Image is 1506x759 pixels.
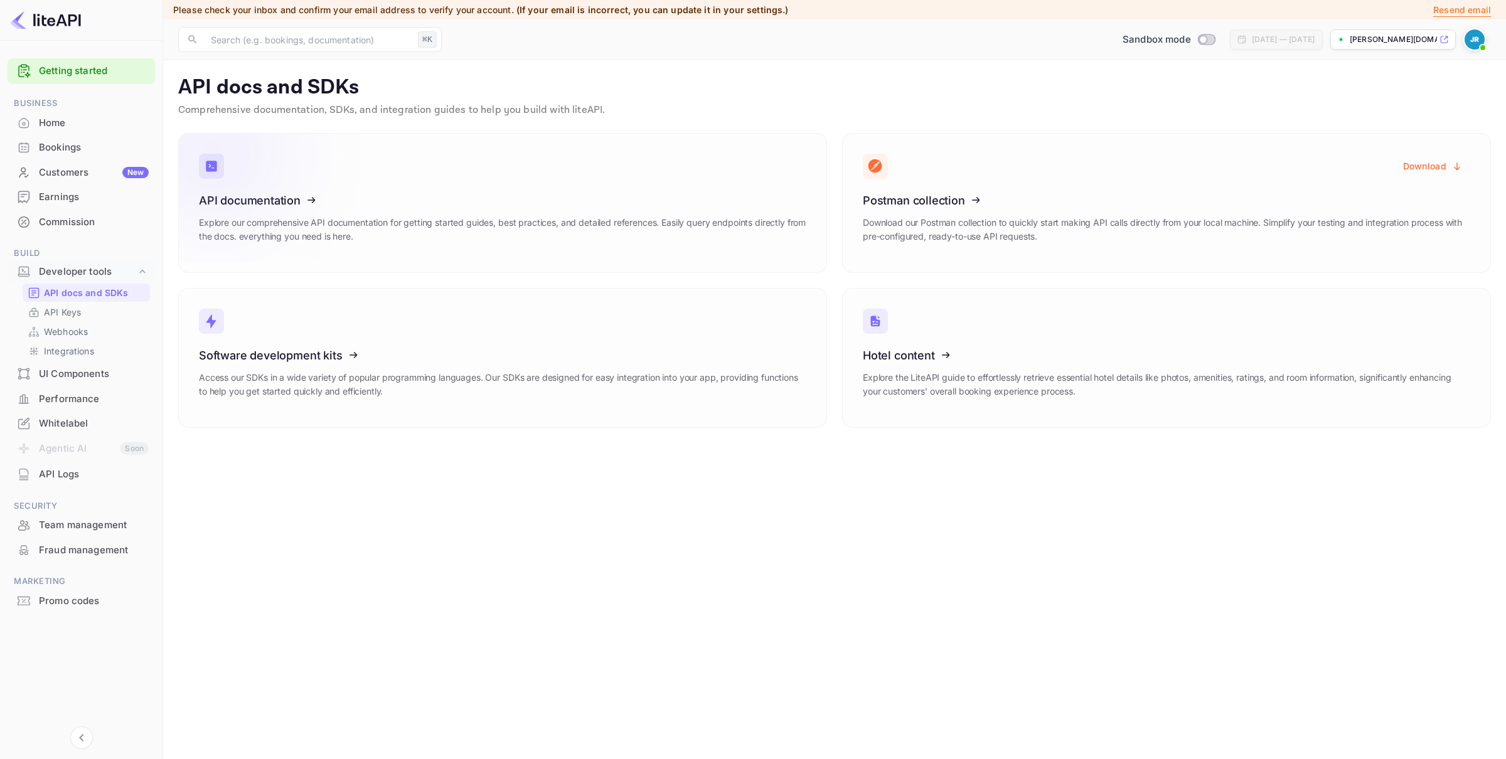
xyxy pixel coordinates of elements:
span: Security [8,499,155,513]
div: Getting started [8,58,155,84]
p: Integrations [44,344,94,358]
img: John Richards [1465,29,1485,50]
div: Whitelabel [39,417,149,431]
a: Whitelabel [8,411,155,435]
div: Fraud management [8,538,155,563]
div: Earnings [8,185,155,210]
a: Home [8,111,155,134]
div: UI Components [39,367,149,381]
a: Commission [8,210,155,233]
div: Performance [8,387,155,411]
h3: API documentation [199,194,806,207]
p: Resend email [1433,3,1491,17]
button: Collapse navigation [70,726,93,749]
div: Earnings [39,190,149,204]
img: LiteAPI logo [10,10,81,30]
a: Software development kitsAccess our SDKs in a wide variety of popular programming languages. Our ... [178,288,827,428]
a: Webhooks [28,325,145,338]
a: UI Components [8,362,155,385]
a: CustomersNew [8,161,155,184]
span: Sandbox mode [1123,33,1191,47]
a: Team management [8,513,155,536]
h3: Postman collection [863,194,1470,207]
div: Developer tools [8,261,155,283]
div: Team management [8,513,155,538]
input: Search (e.g. bookings, documentation) [203,27,413,52]
p: API docs and SDKs [178,75,1491,100]
button: Download [1396,154,1470,178]
div: Home [39,116,149,130]
div: Integrations [23,342,150,360]
a: Getting started [39,64,149,78]
div: API Keys [23,303,150,321]
a: API Logs [8,462,155,486]
div: Promo codes [39,594,149,608]
h3: Hotel content [863,349,1470,362]
div: Customers [39,166,149,180]
a: API docs and SDKs [28,286,145,299]
div: Home [8,111,155,135]
span: Build [8,247,155,260]
p: Comprehensive documentation, SDKs, and integration guides to help you build with liteAPI. [178,103,1491,118]
div: Promo codes [8,589,155,613]
p: Explore our comprehensive API documentation for getting started guides, best practices, and detai... [199,216,806,243]
div: Team management [39,518,149,533]
div: Performance [39,392,149,406]
div: Webhooks [23,322,150,341]
a: Integrations [28,344,145,358]
p: [PERSON_NAME][DOMAIN_NAME]... [1350,34,1437,45]
div: [DATE] — [DATE] [1252,34,1315,45]
a: Earnings [8,185,155,208]
a: Hotel contentExplore the LiteAPI guide to effortlessly retrieve essential hotel details like phot... [842,288,1491,428]
span: Marketing [8,575,155,588]
p: API Keys [44,305,81,319]
div: Commission [39,215,149,230]
div: Switch to Production mode [1118,33,1220,47]
div: CustomersNew [8,161,155,185]
p: Access our SDKs in a wide variety of popular programming languages. Our SDKs are designed for eas... [199,371,806,398]
a: API Keys [28,305,145,319]
div: UI Components [8,362,155,386]
span: Business [8,97,155,110]
div: Developer tools [39,265,136,279]
span: (If your email is incorrect, you can update it in your settings.) [516,4,789,15]
a: Promo codes [8,589,155,612]
p: Explore the LiteAPI guide to effortlessly retrieve essential hotel details like photos, amenities... [863,371,1470,398]
div: Commission [8,210,155,235]
div: Fraud management [39,543,149,558]
div: Bookings [39,141,149,155]
div: Bookings [8,135,155,160]
div: ⌘K [418,31,437,48]
div: API docs and SDKs [23,284,150,302]
span: Please check your inbox and confirm your email address to verify your account. [173,4,514,15]
div: Whitelabel [8,411,155,436]
h3: Software development kits [199,349,806,362]
p: API docs and SDKs [44,286,129,299]
a: Bookings [8,135,155,159]
div: API Logs [39,467,149,482]
p: Download our Postman collection to quickly start making API calls directly from your local machin... [863,216,1470,243]
div: New [122,167,149,178]
p: Webhooks [44,325,88,338]
div: API Logs [8,462,155,487]
a: Fraud management [8,538,155,561]
a: API documentationExplore our comprehensive API documentation for getting started guides, best pra... [178,133,827,273]
a: Performance [8,387,155,410]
